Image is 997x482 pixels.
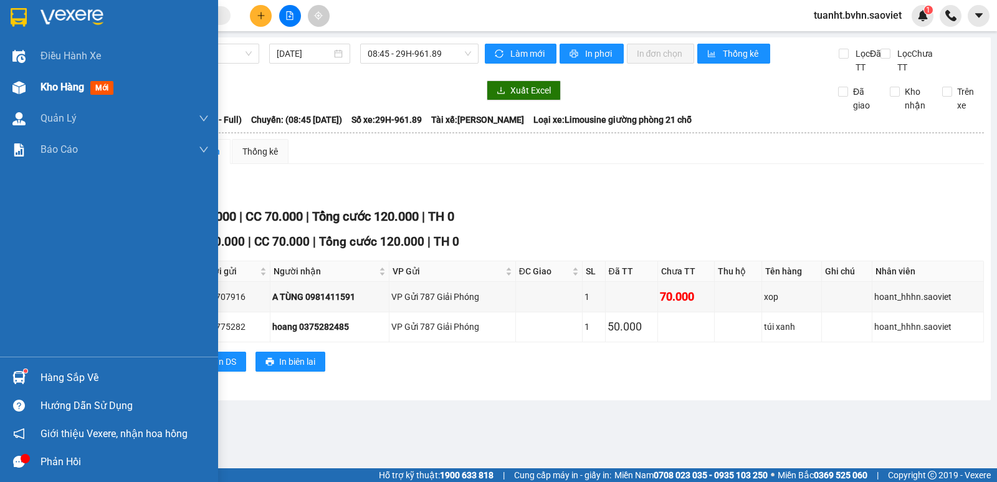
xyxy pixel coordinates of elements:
[440,470,494,480] strong: 1900 633 818
[968,5,990,27] button: caret-down
[771,473,775,478] span: ⚪️
[391,290,513,304] div: VP Gửi 787 Giải Phóng
[242,145,278,158] div: Thống kê
[41,397,209,415] div: Hướng dẫn sử dụng
[306,209,309,224] span: |
[12,371,26,384] img: warehouse-icon
[351,113,422,127] span: Số xe: 29H-961.89
[254,234,310,249] span: CC 70.000
[924,6,933,14] sup: 1
[13,400,25,412] span: question-circle
[272,290,388,304] div: A TÙNG 0981411591
[715,261,763,282] th: Thu hộ
[872,261,984,282] th: Nhân viên
[583,261,606,282] th: SL
[519,264,570,278] span: ĐC Giao
[608,318,656,335] div: 50.000
[189,234,245,249] span: CR 50.000
[660,288,712,306] div: 70.000
[848,85,880,112] span: Đã giao
[272,320,388,334] div: hoang 0375282485
[12,143,26,157] img: solution-icon
[193,352,246,372] button: printerIn DS
[764,290,819,304] div: xop
[707,49,718,59] span: bar-chart
[723,47,760,60] span: Thống kê
[12,50,26,63] img: warehouse-icon
[533,113,692,127] span: Loại xe: Limousine giường phòng 21 chỗ
[41,81,84,93] span: Kho hàng
[926,6,930,14] span: 1
[560,44,624,64] button: printerIn phơi
[487,80,561,100] button: downloadXuất Excel
[584,320,603,334] div: 1
[778,468,867,482] span: Miền Bắc
[216,355,236,369] span: In DS
[614,468,768,482] span: Miền Nam
[497,86,505,96] span: download
[265,357,274,367] span: printer
[389,282,515,312] td: VP Gửi 787 Giải Phóng
[917,10,928,21] img: icon-new-feature
[427,234,431,249] span: |
[874,320,981,334] div: hoant_hhhn.saoviet
[13,456,25,468] span: message
[900,85,932,112] span: Kho nhận
[510,84,551,97] span: Xuất Excel
[257,11,265,20] span: plus
[570,49,580,59] span: printer
[312,209,419,224] span: Tổng cước 120.000
[434,234,459,249] span: TH 0
[13,428,25,440] span: notification
[892,47,943,74] span: Lọc Chưa TT
[279,5,301,27] button: file-add
[851,47,883,74] span: Lọc Đã TT
[277,47,332,60] input: 15/09/2025
[41,369,209,387] div: Hàng sắp về
[495,49,505,59] span: sync
[585,47,614,60] span: In phơi
[422,209,425,224] span: |
[319,234,424,249] span: Tổng cước 120.000
[196,320,268,334] div: 0312775282
[606,261,659,282] th: Đã TT
[514,468,611,482] span: Cung cấp máy in - giấy in:
[196,290,268,304] div: 0978707916
[393,264,502,278] span: VP Gửi
[255,352,325,372] button: printerIn biên lai
[279,355,315,369] span: In biên lai
[199,145,209,155] span: down
[239,209,242,224] span: |
[945,10,956,21] img: phone-icon
[389,312,515,342] td: VP Gửi 787 Giải Phóng
[251,113,342,127] span: Chuyến: (08:45 [DATE])
[246,209,303,224] span: CC 70.000
[250,5,272,27] button: plus
[431,113,524,127] span: Tài xế: [PERSON_NAME]
[503,468,505,482] span: |
[368,44,470,63] span: 08:45 - 29H-961.89
[314,11,323,20] span: aim
[11,8,27,27] img: logo-vxr
[658,261,714,282] th: Chưa TT
[41,142,78,157] span: Báo cáo
[804,7,912,23] span: tuanht.bvhn.saoviet
[391,320,513,334] div: VP Gửi 787 Giải Phóng
[199,113,209,123] span: down
[762,261,822,282] th: Tên hàng
[41,453,209,471] div: Phản hồi
[822,261,872,282] th: Ghi chú
[274,264,377,278] span: Người nhận
[584,290,603,304] div: 1
[197,264,257,278] span: Người gửi
[41,110,77,126] span: Quản Lý
[12,81,26,94] img: warehouse-icon
[379,468,494,482] span: Hỗ trợ kỹ thuật:
[697,44,770,64] button: bar-chartThống kê
[952,85,985,112] span: Trên xe
[877,468,879,482] span: |
[928,471,937,480] span: copyright
[654,470,768,480] strong: 0708 023 035 - 0935 103 250
[814,470,867,480] strong: 0369 525 060
[313,234,316,249] span: |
